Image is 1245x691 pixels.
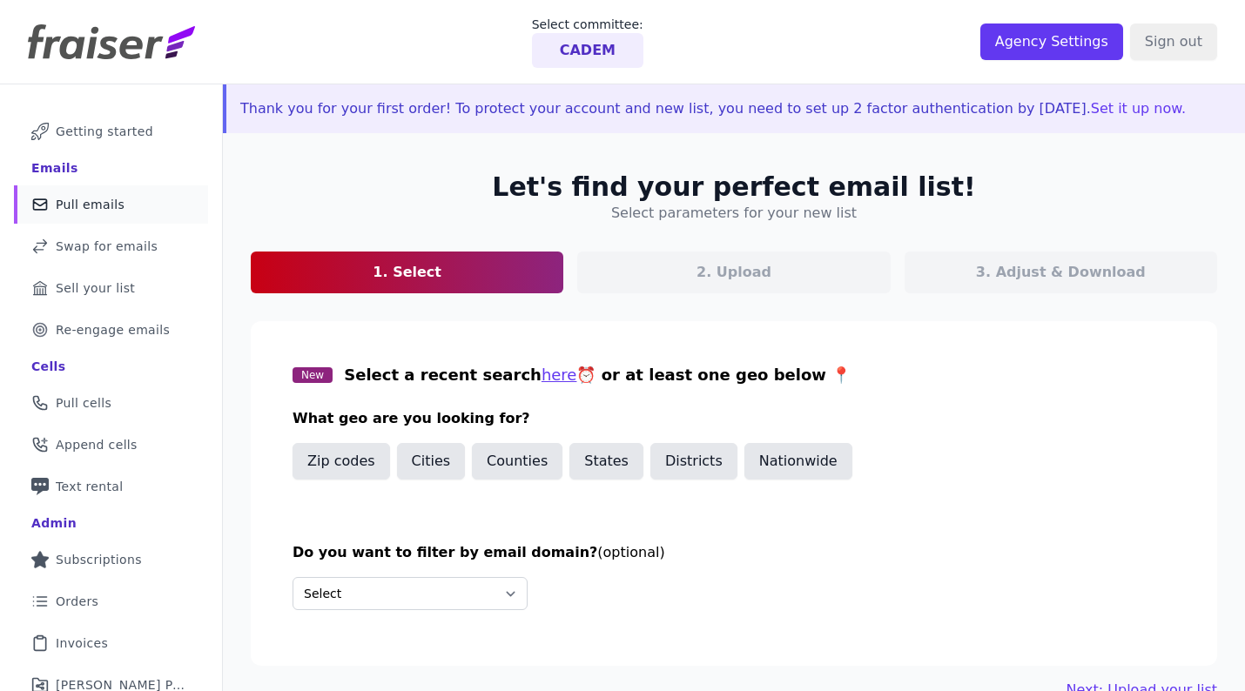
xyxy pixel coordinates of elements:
p: 1. Select [373,262,441,283]
a: Invoices [14,624,208,662]
p: Select committee: [532,16,643,33]
button: States [569,443,643,480]
p: Thank you for your first order! To protect your account and new list, you need to set up 2 factor... [240,98,1231,119]
span: (optional) [597,544,664,560]
a: Swap for emails [14,227,208,265]
a: Select committee: CADEM [532,16,643,68]
span: Sell your list [56,279,135,297]
span: Text rental [56,478,124,495]
span: Pull emails [56,196,124,213]
h4: Select parameters for your new list [611,203,857,224]
a: Getting started [14,112,208,151]
p: CADEM [560,40,616,61]
input: Sign out [1130,23,1217,60]
span: Swap for emails [56,238,158,255]
a: 1. Select [251,252,563,293]
span: Orders [56,593,98,610]
a: Append cells [14,426,208,464]
a: Pull cells [14,384,208,422]
div: Admin [31,514,77,532]
span: New [293,367,333,383]
div: Emails [31,159,78,177]
button: Nationwide [744,443,852,480]
h3: What geo are you looking for? [293,408,1175,429]
button: Zip codes [293,443,390,480]
button: Counties [472,443,562,480]
span: Do you want to filter by email domain? [293,544,597,560]
button: Districts [650,443,737,480]
button: Set it up now. [1091,98,1186,119]
a: Re-engage emails [14,311,208,349]
span: Re-engage emails [56,321,170,339]
a: Sell your list [14,269,208,307]
span: Select a recent search ⏰ or at least one geo below 📍 [344,366,851,384]
span: Getting started [56,123,153,140]
a: Subscriptions [14,540,208,579]
p: 2. Upload [697,262,771,283]
span: Subscriptions [56,551,142,568]
button: Cities [397,443,466,480]
img: Fraiser Logo [28,24,195,59]
a: Orders [14,582,208,621]
span: Append cells [56,436,138,453]
a: Pull emails [14,185,208,224]
div: Cells [31,358,65,375]
button: here [542,363,577,387]
a: Text rental [14,467,208,506]
input: Agency Settings [980,23,1123,60]
span: Pull cells [56,394,111,412]
span: Invoices [56,634,108,652]
p: 3. Adjust & Download [976,262,1146,283]
h2: Let's find your perfect email list! [492,171,975,203]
